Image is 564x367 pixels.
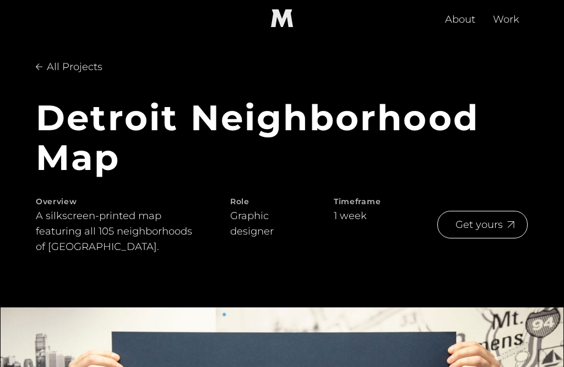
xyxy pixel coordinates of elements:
a: home [264,1,300,36]
p: A silkscreen-printed map featuring all 105 neighborhoods of [GEOGRAPHIC_DATA]. [36,208,195,254]
h1: Detroit Neighborhood Map [36,98,528,177]
img: "M" logo [264,9,300,27]
div: Graphic designer [230,208,299,239]
a: About [436,1,484,36]
img: Arrow pointing left [36,63,42,70]
h1: Timeframe [334,195,402,208]
p: 1 week [334,208,367,224]
a: Work [484,1,528,36]
div: All Projects [42,59,107,75]
a: All Projects [36,54,124,80]
h2: Overview [36,195,195,208]
div: Get yours [451,217,507,232]
h1: Role [230,195,299,208]
a: Get yours [437,211,528,238]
